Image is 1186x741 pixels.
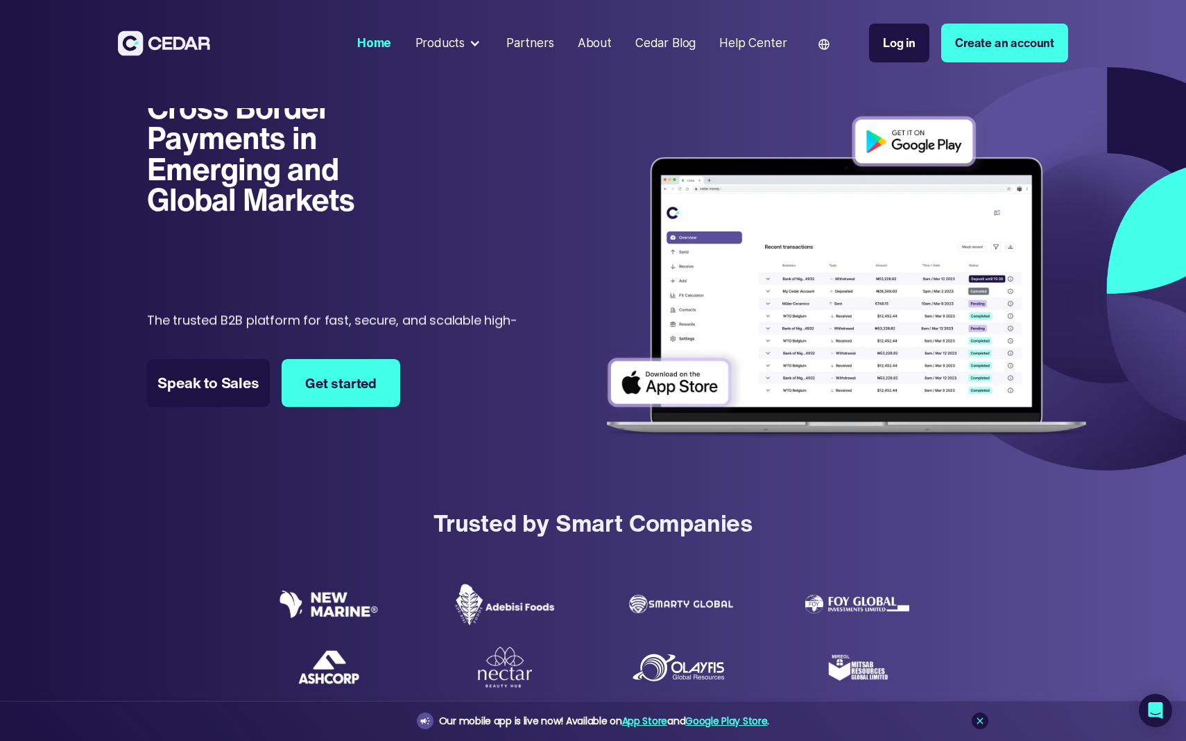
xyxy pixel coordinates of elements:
[805,595,909,613] img: Foy Global Investments Limited Logo
[439,713,769,730] div: Our mobile app is live now! Available on and .
[629,650,733,685] img: Olayfis global resources logo
[635,34,696,52] div: Cedar Blog
[352,27,397,59] a: Home
[630,27,702,59] a: Cedar Blog
[818,39,830,50] img: world icon
[409,28,488,58] div: Products
[282,359,400,407] a: Get started
[826,636,888,699] img: Mitsab Resources Global Limited Logo
[500,27,560,59] a: Partners
[629,595,733,613] img: Smarty Global logo
[277,590,381,618] img: New Marine logo
[869,24,929,62] a: Log in
[719,34,787,52] div: Help Center
[506,34,554,52] div: Partners
[147,359,269,407] a: Speak to Sales
[357,34,391,52] div: Home
[298,650,360,685] img: Ashcorp Logo
[941,24,1068,62] a: Create an account
[147,311,536,349] p: The trusted B2B platform for fast, secure, and scalable high-liquidity powering faster business p...
[578,34,612,52] div: About
[420,715,431,726] img: announcement
[714,27,793,59] a: Help Center
[474,645,536,689] img: Nectar Beauty Hub logo
[415,34,465,52] div: Products
[453,583,557,626] img: Adebisi Foods logo
[571,27,617,59] a: About
[622,714,667,728] a: App Store
[1139,694,1172,727] div: Open Intercom Messenger
[685,714,767,728] a: Google Play Store
[596,107,1097,448] img: Dashboard of transactions
[883,34,916,52] div: Log in
[147,61,381,216] h1: Simplifying Cross Border Payments in Emerging and Global Markets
